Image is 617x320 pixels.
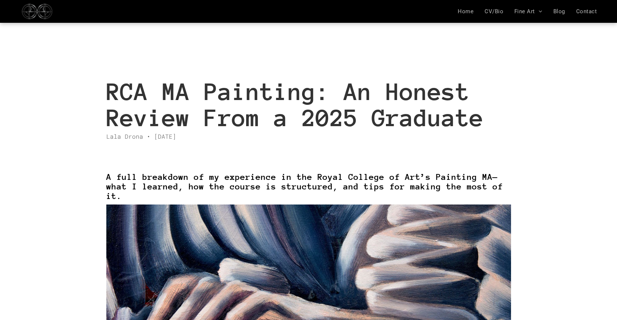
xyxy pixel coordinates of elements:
[452,8,479,15] a: Home
[548,8,571,15] a: Blog
[106,171,511,202] h3: A full breakdown of my experience in the Royal College of Art’s Painting MA—what I learned, how t...
[571,8,602,15] a: Contact
[106,132,511,141] div: Lala Drona • [DATE]
[106,78,511,132] h1: RCA MA Painting: An Honest Review From a 2025 Graduate
[509,8,548,15] a: Fine Art
[479,8,509,15] a: CV/Bio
